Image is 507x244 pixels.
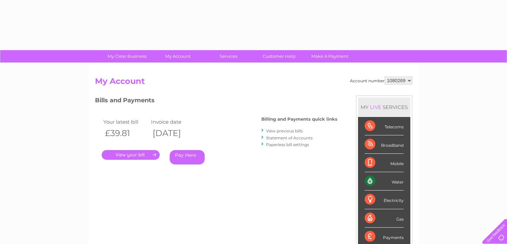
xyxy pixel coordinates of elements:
[95,77,412,89] h2: My Account
[365,154,404,172] div: Mobile
[102,126,150,140] th: £39.81
[149,126,197,140] th: [DATE]
[261,117,337,122] h4: Billing and Payments quick links
[266,135,313,140] a: Statement of Accounts
[266,128,303,133] a: View previous bills
[369,104,383,110] div: LIVE
[149,117,197,126] td: Invoice date
[100,50,155,63] a: My Clear Business
[365,117,404,135] div: Telecoms
[350,77,412,85] div: Account number
[358,98,410,117] div: MY SERVICES
[170,150,205,164] a: Pay Here
[266,142,309,147] a: Paperless bill settings
[102,150,160,160] a: .
[95,96,337,107] h3: Bills and Payments
[365,191,404,209] div: Electricity
[252,50,307,63] a: Customer Help
[365,135,404,154] div: Broadband
[201,50,256,63] a: Services
[150,50,205,63] a: My Account
[102,117,150,126] td: Your latest bill
[365,209,404,228] div: Gas
[365,172,404,191] div: Water
[302,50,357,63] a: Make A Payment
